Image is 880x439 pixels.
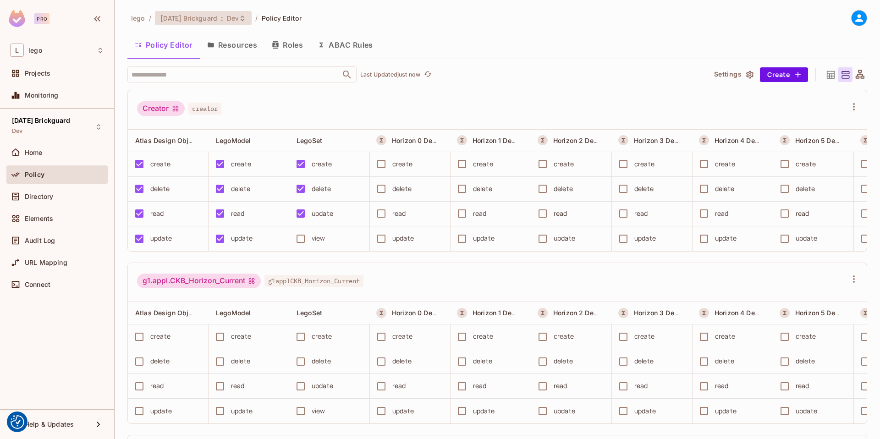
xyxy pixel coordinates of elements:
[312,356,331,366] div: delete
[220,15,224,22] span: :
[554,159,574,169] div: create
[796,233,817,243] div: update
[25,70,50,77] span: Projects
[392,356,412,366] div: delete
[25,421,74,428] span: Help & Updates
[231,159,251,169] div: create
[473,184,492,194] div: delete
[376,135,386,145] button: A Resource Set is a dynamically conditioned resource, defined by real-time criteria.
[473,209,487,219] div: read
[137,274,261,288] div: g1.appl.CKB_Horizon_Current
[28,47,42,54] span: Workspace: lego
[310,33,380,56] button: ABAC Rules
[34,13,49,24] div: Pro
[231,381,245,391] div: read
[11,415,24,429] img: Revisit consent button
[796,331,816,341] div: create
[457,308,467,318] button: A Resource Set is a dynamically conditioned resource, defined by real-time criteria.
[634,159,654,169] div: create
[780,308,790,318] button: A Resource Set is a dynamically conditioned resource, defined by real-time criteria.
[392,209,406,219] div: read
[553,136,634,145] span: Horizon 2 Design Objects
[12,117,71,124] span: [DATE] Brickguard
[392,406,414,416] div: update
[255,14,258,22] li: /
[312,209,333,219] div: update
[131,14,145,22] span: the active workspace
[392,136,473,145] span: Horizon 0 Design Objects
[554,233,575,243] div: update
[160,14,217,22] span: [DATE] Brickguard
[634,406,656,416] div: update
[634,308,715,317] span: Horizon 3 Design Objects
[12,127,22,135] span: Dev
[780,135,790,145] button: A Resource Set is a dynamically conditioned resource, defined by real-time criteria.
[150,406,172,416] div: update
[297,309,322,317] span: LegoSet
[710,67,756,82] button: Settings
[473,381,487,391] div: read
[392,381,406,391] div: read
[715,159,735,169] div: create
[231,209,245,219] div: read
[25,215,53,222] span: Elements
[150,159,170,169] div: create
[715,184,734,194] div: delete
[715,209,729,219] div: read
[150,381,164,391] div: read
[137,101,185,116] div: Creator
[860,308,870,318] button: A Resource Set is a dynamically conditioned resource, defined by real-time criteria.
[216,309,251,317] span: LegoModel
[796,356,815,366] div: delete
[392,331,412,341] div: create
[715,356,734,366] div: delete
[554,184,573,194] div: delete
[25,149,43,156] span: Home
[262,14,302,22] span: Policy Editor
[634,331,654,341] div: create
[634,136,715,145] span: Horizon 3 Design Objects
[312,159,332,169] div: create
[25,171,44,178] span: Policy
[715,308,795,317] span: Horizon 4 Design Objects
[424,70,432,79] span: refresh
[150,356,170,366] div: delete
[553,308,634,317] span: Horizon 2 Design Objects
[473,331,493,341] div: create
[473,159,493,169] div: create
[312,406,325,416] div: view
[150,331,170,341] div: create
[715,331,735,341] div: create
[392,184,412,194] div: delete
[231,356,250,366] div: delete
[231,184,250,194] div: delete
[618,135,628,145] button: A Resource Set is a dynamically conditioned resource, defined by real-time criteria.
[150,184,170,194] div: delete
[25,237,55,244] span: Audit Log
[297,137,322,144] span: LegoSet
[312,184,331,194] div: delete
[473,406,495,416] div: update
[554,381,567,391] div: read
[699,308,709,318] button: A Resource Set is a dynamically conditioned resource, defined by real-time criteria.
[392,308,473,317] span: Horizon 0 Design Objects
[457,135,467,145] button: A Resource Set is a dynamically conditioned resource, defined by real-time criteria.
[554,331,574,341] div: create
[227,14,239,22] span: Dev
[634,184,654,194] div: delete
[135,308,198,317] span: Atlas Design Object
[795,308,875,317] span: Horizon 5 Design Objects
[634,356,654,366] div: delete
[312,381,333,391] div: update
[25,92,59,99] span: Monitoring
[554,406,575,416] div: update
[231,233,253,243] div: update
[25,281,50,288] span: Connect
[538,308,548,318] button: A Resource Set is a dynamically conditioned resource, defined by real-time criteria.
[264,33,310,56] button: Roles
[10,44,24,57] span: L
[699,135,709,145] button: A Resource Set is a dynamically conditioned resource, defined by real-time criteria.
[554,356,573,366] div: delete
[634,233,656,243] div: update
[25,193,53,200] span: Directory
